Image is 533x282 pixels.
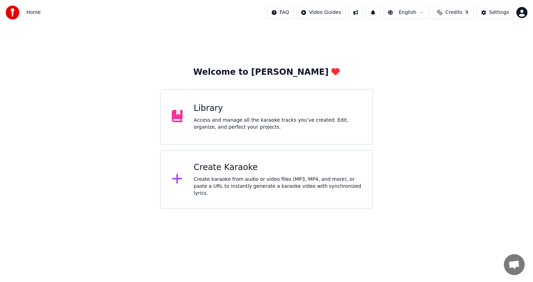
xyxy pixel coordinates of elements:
[194,103,361,114] div: Library
[193,67,340,78] div: Welcome to [PERSON_NAME]
[26,9,41,16] nav: breadcrumb
[194,162,361,173] div: Create Karaoke
[296,6,346,19] button: Video Guides
[465,9,468,16] span: 9
[194,117,361,131] div: Access and manage all the karaoke tracks you’ve created. Edit, organize, and perfect your projects.
[445,9,462,16] span: Credits
[504,254,525,275] a: Open chat
[476,6,514,19] button: Settings
[432,6,474,19] button: Credits9
[6,6,19,19] img: youka
[194,176,361,197] div: Create karaoke from audio or video files (MP3, MP4, and more), or paste a URL to instantly genera...
[26,9,41,16] span: Home
[267,6,294,19] button: FAQ
[489,9,509,16] div: Settings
